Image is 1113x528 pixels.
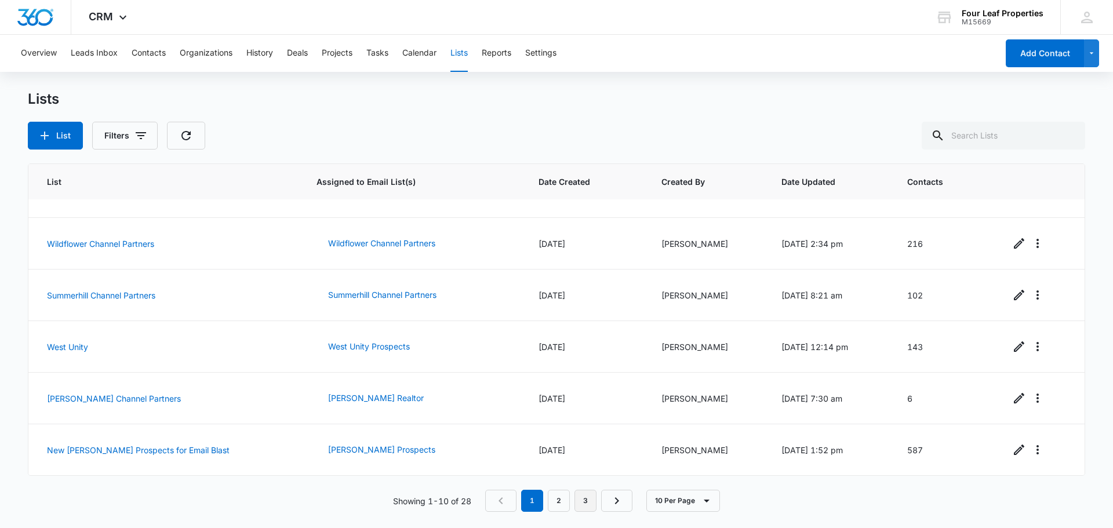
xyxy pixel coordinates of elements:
[47,342,88,352] a: West Unity
[646,490,720,512] button: 10 Per Page
[781,341,879,353] div: [DATE] 12:14 pm
[893,373,996,424] td: 6
[521,490,543,512] em: 1
[1028,337,1047,356] button: Overflow Menu
[1028,234,1047,253] button: Overflow Menu
[1028,389,1047,407] button: Overflow Menu
[893,270,996,321] td: 102
[317,436,447,464] button: [PERSON_NAME] Prospects
[525,35,556,72] button: Settings
[180,35,232,72] button: Organizations
[539,392,634,405] div: [DATE]
[648,321,768,373] td: [PERSON_NAME]
[317,281,448,309] button: Summerhill Channel Partners
[317,333,421,361] button: West Unity Prospects
[317,230,447,257] button: Wildflower Channel Partners
[648,373,768,424] td: [PERSON_NAME]
[132,35,166,72] button: Contacts
[548,490,570,512] a: Page 2
[92,122,158,150] button: Filters
[922,122,1085,150] input: Search Lists
[1010,286,1028,304] a: Edit
[393,495,471,507] p: Showing 1-10 of 28
[648,218,768,270] td: [PERSON_NAME]
[962,9,1043,18] div: account name
[402,35,437,72] button: Calendar
[47,394,181,403] a: [PERSON_NAME] Channel Partners
[366,35,388,72] button: Tasks
[287,35,308,72] button: Deals
[1010,389,1028,407] a: Edit
[1006,39,1084,67] button: Add Contact
[246,35,273,72] button: History
[28,122,83,150] button: List
[661,176,737,188] span: Created By
[482,35,511,72] button: Reports
[47,239,154,249] a: Wildflower Channel Partners
[781,289,879,301] div: [DATE] 8:21 am
[648,424,768,476] td: [PERSON_NAME]
[601,490,632,512] a: Next Page
[893,218,996,270] td: 216
[539,176,617,188] span: Date Created
[893,424,996,476] td: 587
[450,35,468,72] button: Lists
[28,90,59,108] h1: Lists
[781,392,879,405] div: [DATE] 7:30 am
[781,176,863,188] span: Date Updated
[539,238,634,250] div: [DATE]
[893,321,996,373] td: 143
[907,176,965,188] span: Contacts
[47,290,155,300] a: Summerhill Channel Partners
[317,384,435,412] button: [PERSON_NAME] Realtor
[539,341,634,353] div: [DATE]
[1028,440,1047,459] button: Overflow Menu
[539,444,634,456] div: [DATE]
[47,445,230,455] a: New [PERSON_NAME] Prospects for Email Blast
[1010,234,1028,253] a: Edit
[485,490,632,512] nav: Pagination
[89,10,113,23] span: CRM
[962,18,1043,26] div: account id
[539,289,634,301] div: [DATE]
[1028,286,1047,304] button: Overflow Menu
[322,35,352,72] button: Projects
[71,35,118,72] button: Leads Inbox
[317,176,494,188] span: Assigned to Email List(s)
[781,444,879,456] div: [DATE] 1:52 pm
[1010,440,1028,459] a: Edit
[648,270,768,321] td: [PERSON_NAME]
[1010,337,1028,356] a: Edit
[47,176,272,188] span: List
[21,35,57,72] button: Overview
[574,490,596,512] a: Page 3
[781,238,879,250] div: [DATE] 2:34 pm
